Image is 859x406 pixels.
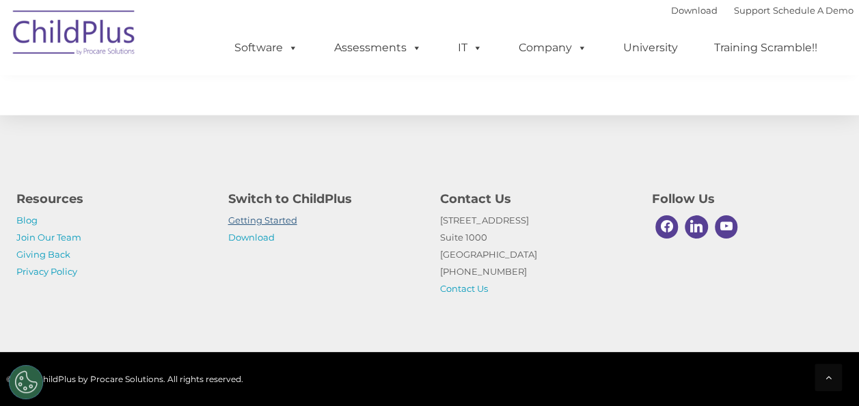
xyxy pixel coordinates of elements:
a: Facebook [652,212,682,242]
font: | [671,5,854,16]
a: Linkedin [681,212,711,242]
a: Download [671,5,718,16]
span: © 2025 ChildPlus by Procare Solutions. All rights reserved. [6,374,243,384]
h4: Contact Us [440,189,631,208]
a: Contact Us [440,283,488,294]
h4: Switch to ChildPlus [228,189,420,208]
a: Blog [16,215,38,226]
h4: Resources [16,189,208,208]
button: Cookies Settings [9,365,43,399]
a: Support [734,5,770,16]
a: University [610,34,692,62]
a: Company [505,34,601,62]
a: Assessments [321,34,435,62]
a: Privacy Policy [16,266,77,277]
a: Schedule A Demo [773,5,854,16]
p: [STREET_ADDRESS] Suite 1000 [GEOGRAPHIC_DATA] [PHONE_NUMBER] [440,212,631,297]
h4: Follow Us [652,189,843,208]
a: Youtube [711,212,741,242]
a: Training Scramble!! [700,34,831,62]
a: Getting Started [228,215,297,226]
a: Giving Back [16,249,70,260]
a: Software [221,34,312,62]
span: Phone number [413,135,472,146]
span: Last name [413,79,455,90]
img: ChildPlus by Procare Solutions [6,1,143,69]
a: IT [444,34,496,62]
a: Join Our Team [16,232,81,243]
a: Download [228,232,275,243]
